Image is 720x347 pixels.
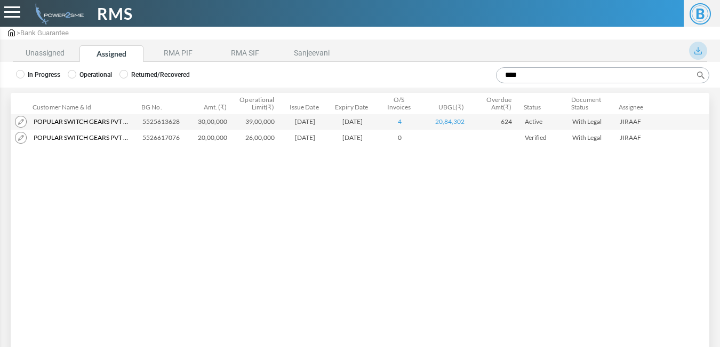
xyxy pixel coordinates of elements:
span: POPULAR SWITCH GEARS PVT LTD [34,133,130,143]
td: 5525613628 [138,114,188,130]
th: Expiry Date: activate to sort column ascending [331,93,378,114]
th: Document Status: activate to sort column ascending [568,93,615,114]
a: 20,84,302 [435,117,465,125]
span: B [690,3,711,25]
li: RMA SIF [213,45,277,62]
td: [DATE] [331,130,378,146]
li: Unassigned [13,45,77,62]
td: [DATE] [283,130,331,146]
td: 624 [473,114,521,130]
li: RMA PIF [146,45,210,62]
td: 20,00,000 [188,130,236,146]
label: In Progress [16,70,60,80]
li: Assigned [79,45,143,62]
img: admin [31,3,84,25]
td: 5526617076 [138,130,188,146]
td: 0 [378,130,426,146]
img: modify.png [15,132,27,144]
li: Sanjeevani [279,45,343,62]
img: modify.png [15,116,27,128]
th: O/S Invoices: activate to sort column ascending [378,93,426,114]
td: With Legal [568,114,615,130]
th: Status: activate to sort column ascending [521,93,568,114]
td: Verified [521,130,568,146]
a: 4 [398,117,402,125]
th: Amt. (₹): activate to sort column ascending [188,93,236,114]
span: Bank Guarantee [20,29,69,37]
label: Returned/Recovered [119,70,190,80]
span: POPULAR SWITCH GEARS PVT LTD [34,117,130,127]
td: With Legal [568,130,615,146]
input: Search: [496,67,709,83]
th: Overdue Amt(₹): activate to sort column ascending [473,93,521,114]
label: Operational [68,70,112,80]
td: 26,00,000 [236,130,283,146]
th: Customer Name &amp; Id: activate to sort column ascending [29,93,138,114]
th: &nbsp;: activate to sort column descending [11,93,29,114]
td: 30,00,000 [188,114,236,130]
span: RMS [97,2,133,26]
td: [DATE] [283,114,331,130]
img: download_blue.svg [694,47,702,54]
th: BG No.: activate to sort column ascending [138,93,188,114]
img: admin [8,29,15,36]
th: UBGL(₹): activate to sort column ascending [426,93,473,114]
td: 39,00,000 [236,114,283,130]
td: [DATE] [331,114,378,130]
td: Active [521,114,568,130]
label: Search: [492,67,709,83]
th: Issue Date: activate to sort column ascending [283,93,331,114]
th: Operational Limit(₹): activate to sort column ascending [236,93,283,114]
